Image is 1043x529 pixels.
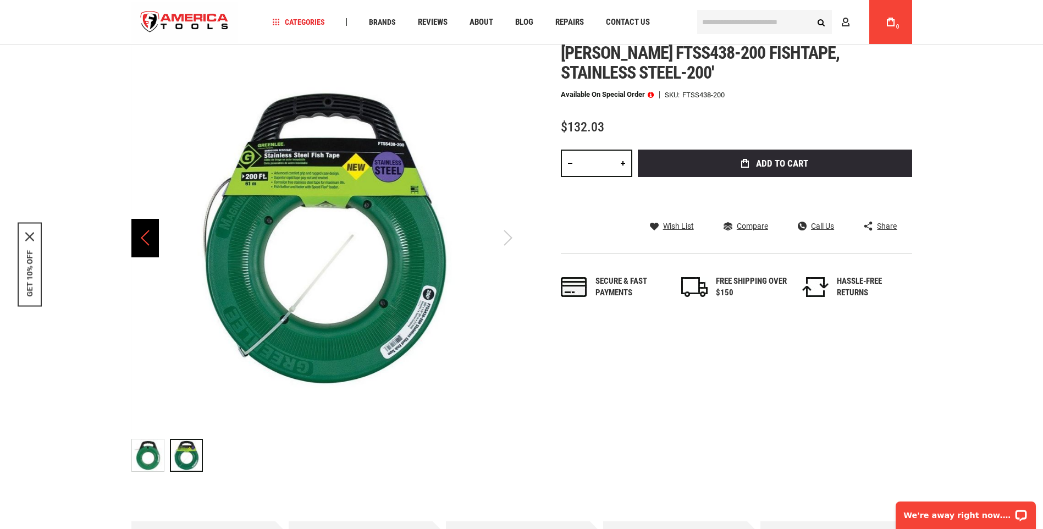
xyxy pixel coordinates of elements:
a: About [465,15,498,30]
button: Add to Cart [638,150,912,177]
span: Blog [515,18,533,26]
img: shipping [681,277,708,297]
a: Categories [267,15,330,30]
a: Wish List [650,221,694,231]
a: Compare [724,221,768,231]
img: GREENLEE FTSS438-200 FISHTAPE, STAINLESS STEEL-200' [132,439,164,471]
button: GET 10% OFF [25,250,34,297]
a: Reviews [413,15,452,30]
a: Contact Us [601,15,655,30]
img: returns [802,277,829,297]
button: Close [25,233,34,241]
span: Compare [737,222,768,230]
div: HASSLE-FREE RETURNS [837,275,908,299]
span: [PERSON_NAME] ftss438-200 fishtape, stainless steel-200' [561,42,840,83]
span: $132.03 [561,119,604,135]
div: Secure & fast payments [595,275,667,299]
span: Wish List [663,222,694,230]
a: Blog [510,15,538,30]
p: Available on Special Order [561,91,654,98]
button: Search [811,12,832,32]
img: GREENLEE FTSS438-200 FISHTAPE, STAINLESS STEEL-200' [131,43,522,433]
span: Repairs [555,18,584,26]
span: Contact Us [606,18,650,26]
a: store logo [131,2,238,43]
div: GREENLEE FTSS438-200 FISHTAPE, STAINLESS STEEL-200' [170,433,203,477]
svg: close icon [25,233,34,241]
div: GREENLEE FTSS438-200 FISHTAPE, STAINLESS STEEL-200' [131,433,170,477]
span: Call Us [811,222,834,230]
span: Reviews [418,18,448,26]
span: Add to Cart [756,159,808,168]
img: America Tools [131,2,238,43]
span: Brands [369,18,396,26]
a: Call Us [798,221,834,231]
div: FREE SHIPPING OVER $150 [716,275,787,299]
a: Repairs [550,15,589,30]
span: Categories [272,18,325,26]
strong: SKU [665,91,682,98]
iframe: Secure express checkout frame [636,180,914,212]
div: Previous [131,43,159,433]
a: Brands [364,15,401,30]
span: 0 [896,24,899,30]
img: payments [561,277,587,297]
iframe: LiveChat chat widget [889,494,1043,529]
span: Share [877,222,897,230]
div: FTSS438-200 [682,91,725,98]
span: About [470,18,493,26]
